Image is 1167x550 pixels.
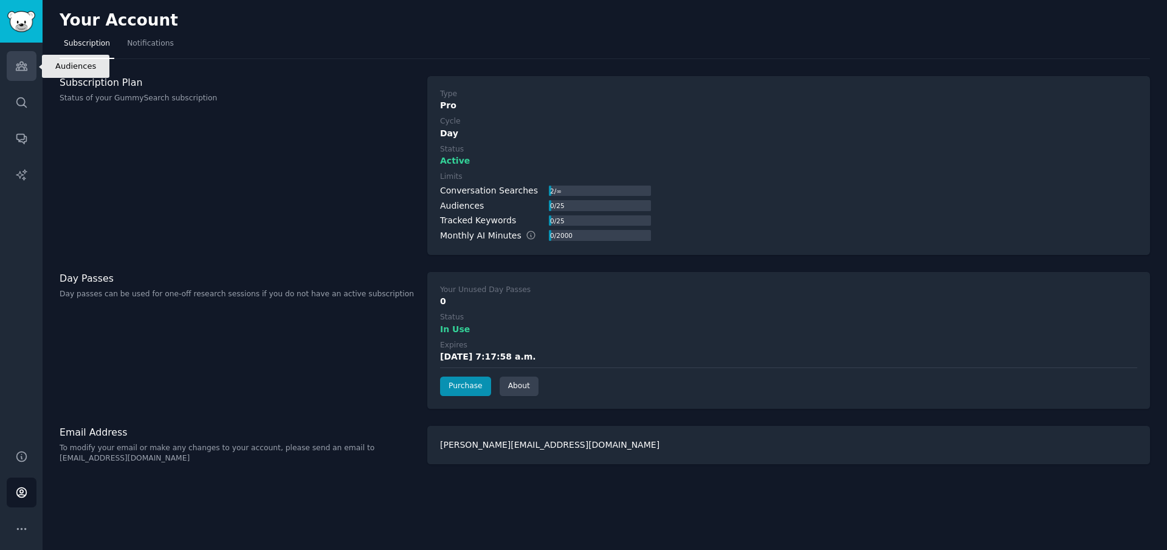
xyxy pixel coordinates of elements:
h2: Your Account [60,11,178,30]
a: Subscription [60,34,114,59]
a: About [500,377,539,396]
span: Active [440,155,470,167]
div: 0 / 25 [549,215,565,226]
div: 0 / 25 [549,200,565,211]
div: Limits [440,172,463,183]
h3: Email Address [60,426,415,439]
div: Type [440,89,457,100]
h3: Day Passes [60,272,415,285]
p: To modify your email or make any changes to your account, please send an email to [EMAIL_ADDRESS]... [60,443,415,464]
div: Status [440,312,464,323]
div: Monthly AI Minutes [440,229,549,242]
div: Conversation Searches [440,184,538,197]
p: Status of your GummySearch subscription [60,93,415,104]
span: In Use [440,323,470,336]
img: GummySearch logo [7,11,35,32]
span: Notifications [127,38,174,49]
div: Expires [440,340,467,351]
p: Day passes can be used for one-off research sessions if you do not have an active subscription [60,289,415,300]
div: Tracked Keywords [440,214,516,227]
div: Cycle [440,116,460,127]
div: Your Unused Day Passes [440,285,531,296]
div: 0 / 2000 [549,230,573,241]
div: Pro [440,99,1137,112]
div: Audiences [440,200,484,212]
a: Purchase [440,377,491,396]
a: Notifications [123,34,178,59]
h3: Subscription Plan [60,76,415,89]
div: Day [440,127,1137,140]
div: Status [440,144,464,155]
div: 2 / ∞ [549,186,562,197]
div: [DATE] 7:17:58 a.m. [440,350,536,363]
div: 0 [440,295,1137,308]
span: Subscription [64,38,110,49]
div: [PERSON_NAME][EMAIL_ADDRESS][DOMAIN_NAME] [427,426,1150,464]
